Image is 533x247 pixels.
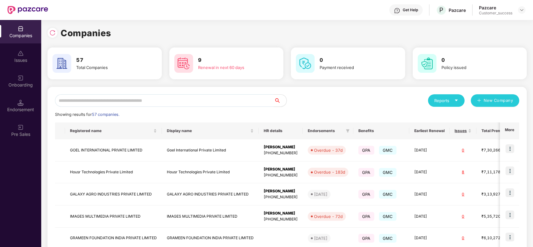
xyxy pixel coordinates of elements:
[481,214,513,220] div: ₹5,35,720
[314,191,327,197] div: [DATE]
[506,188,514,197] img: icon
[65,183,162,205] td: GALAXY AGRO INDUSTRIES PRIVATE LIMITED
[434,97,458,104] div: Reports
[358,234,374,243] span: GPA
[481,169,513,175] div: ₹7,11,178.92
[479,11,512,16] div: Customer_success
[167,128,249,133] span: Display name
[274,94,287,107] button: search
[65,139,162,161] td: GOEL INTERNATIONAL PRIVATE LIMITED
[441,64,509,71] div: Policy issued
[264,166,298,172] div: [PERSON_NAME]
[481,128,508,133] span: Total Premium
[455,191,471,197] div: 0
[65,205,162,228] td: IMAGES MULTIMEDIA PRIVATE LIMITED
[481,147,513,153] div: ₹7,30,266.6
[264,188,298,194] div: [PERSON_NAME]
[409,122,450,139] th: Earliest Renewal
[506,233,514,241] img: icon
[274,98,286,103] span: search
[454,98,458,102] span: caret-down
[500,122,519,139] th: More
[455,214,471,220] div: 0
[259,122,303,139] th: HR details
[449,7,466,13] div: Pazcare
[264,172,298,178] div: [PHONE_NUMBER]
[7,6,48,14] img: New Pazcare Logo
[162,183,259,205] td: GALAXY AGRO INDUSTRIES PRIVATE LIMITED
[358,212,374,221] span: GPA
[479,5,512,11] div: Pazcare
[162,139,259,161] td: Goel International Private Limited
[264,150,298,156] div: [PHONE_NUMBER]
[379,168,397,177] span: GMC
[65,161,162,184] td: Housr Technologies Private Limited
[296,54,315,73] img: svg+xml;base64,PHN2ZyB4bWxucz0iaHR0cDovL3d3dy53My5vcmcvMjAwMC9zdmciIHdpZHRoPSI2MCIgaGVpZ2h0PSI2MC...
[409,161,450,184] td: [DATE]
[481,235,513,241] div: ₹6,10,272.4
[17,124,24,131] img: svg+xml;base64,PHN2ZyB3aWR0aD0iMjAiIGhlaWdodD0iMjAiIHZpZXdCb3g9IjAgMCAyMCAyMCIgZmlsbD0ibm9uZSIgeG...
[484,97,513,104] span: New Company
[17,26,24,32] img: svg+xml;base64,PHN2ZyBpZD0iQ29tcGFuaWVzIiB4bWxucz0iaHR0cDovL3d3dy53My5vcmcvMjAwMC9zdmciIHdpZHRoPS...
[346,129,350,133] span: filter
[409,205,450,228] td: [DATE]
[477,98,481,103] span: plus
[345,127,351,135] span: filter
[314,169,345,175] div: Overdue - 183d
[353,122,409,139] th: Benefits
[52,54,71,73] img: svg+xml;base64,PHN2ZyB4bWxucz0iaHR0cDovL3d3dy53My5vcmcvMjAwMC9zdmciIHdpZHRoPSI2MCIgaGVpZ2h0PSI2MC...
[379,234,397,243] span: GMC
[379,190,397,199] span: GMC
[162,161,259,184] td: Housr Technologies Private Limited
[17,50,24,57] img: svg+xml;base64,PHN2ZyBpZD0iSXNzdWVzX2Rpc2FibGVkIiB4bWxucz0iaHR0cDovL3d3dy53My5vcmcvMjAwMC9zdmciIH...
[409,183,450,205] td: [DATE]
[314,147,343,153] div: Overdue - 37d
[481,191,513,197] div: ₹3,13,927.2
[450,122,476,139] th: Issues
[455,235,471,241] div: 0
[403,7,418,12] div: Get Help
[61,26,111,40] h1: Companies
[55,112,119,117] span: Showing results for
[49,30,56,36] img: svg+xml;base64,PHN2ZyBpZD0iUmVsb2FkLTMyeDMyIiB4bWxucz0iaHR0cDovL3d3dy53My5vcmcvMjAwMC9zdmciIHdpZH...
[198,56,266,64] h3: 9
[314,213,343,220] div: Overdue - 72d
[264,144,298,150] div: [PERSON_NAME]
[264,194,298,200] div: [PHONE_NUMBER]
[455,147,471,153] div: 0
[506,210,514,219] img: icon
[379,146,397,155] span: GMC
[17,75,24,81] img: svg+xml;base64,PHN2ZyB3aWR0aD0iMjAiIGhlaWdodD0iMjAiIHZpZXdCb3g9IjAgMCAyMCAyMCIgZmlsbD0ibm9uZSIgeG...
[409,139,450,161] td: [DATE]
[418,54,436,73] img: svg+xml;base64,PHN2ZyB4bWxucz0iaHR0cDovL3d3dy53My5vcmcvMjAwMC9zdmciIHdpZHRoPSI2MCIgaGVpZ2h0PSI2MC...
[476,122,518,139] th: Total Premium
[76,56,144,64] h3: 57
[439,6,443,14] span: P
[455,169,471,175] div: 8
[92,112,119,117] span: 57 companies.
[65,122,162,139] th: Registered name
[471,94,519,107] button: plusNew Company
[308,128,343,133] span: Endorsements
[70,128,152,133] span: Registered name
[358,190,374,199] span: GPA
[198,64,266,71] div: Renewal in next 60 days
[394,7,400,14] img: svg+xml;base64,PHN2ZyBpZD0iSGVscC0zMngzMiIgeG1sbnM9Imh0dHA6Ly93d3cudzMub3JnLzIwMDAvc3ZnIiB3aWR0aD...
[455,128,467,133] span: Issues
[320,56,387,64] h3: 0
[76,64,144,71] div: Total Companies
[264,210,298,216] div: [PERSON_NAME]
[162,122,259,139] th: Display name
[358,168,374,177] span: GPA
[320,64,387,71] div: Payment received
[379,212,397,221] span: GMC
[506,166,514,175] img: icon
[519,7,524,12] img: svg+xml;base64,PHN2ZyBpZD0iRHJvcGRvd24tMzJ4MzIiIHhtbG5zPSJodHRwOi8vd3d3LnczLm9yZy8yMDAwL3N2ZyIgd2...
[358,146,374,155] span: GPA
[162,205,259,228] td: IMAGES MULTIMEDIA PRIVATE LIMITED
[264,216,298,222] div: [PHONE_NUMBER]
[506,144,514,153] img: icon
[314,235,327,241] div: [DATE]
[441,56,509,64] h3: 0
[17,100,24,106] img: svg+xml;base64,PHN2ZyB3aWR0aD0iMTQuNSIgaGVpZ2h0PSIxNC41IiB2aWV3Qm94PSIwIDAgMTYgMTYiIGZpbGw9Im5vbm...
